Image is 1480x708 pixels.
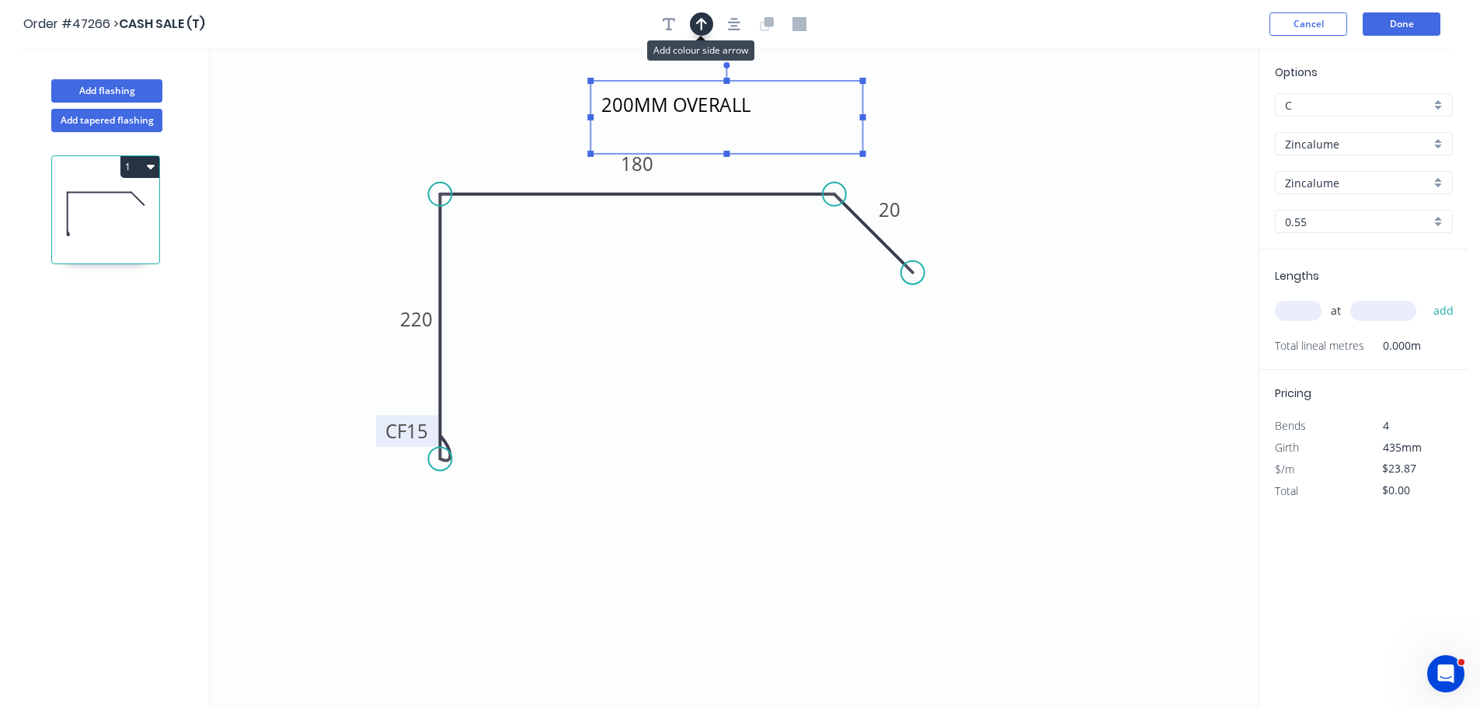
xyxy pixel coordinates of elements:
[879,197,900,222] tspan: 20
[647,40,754,61] div: Add colour side arrow
[1275,483,1298,498] span: Total
[1383,418,1389,433] span: 4
[1275,335,1364,357] span: Total lineal metres
[51,109,162,132] button: Add tapered flashing
[598,89,855,146] textarea: 200MM OVERALL
[1331,300,1341,322] span: at
[385,418,406,444] tspan: CF
[1363,12,1440,36] button: Done
[1275,385,1311,401] span: Pricing
[621,151,653,176] tspan: 180
[406,418,428,444] tspan: 15
[23,15,119,33] span: Order #47266 >
[120,156,159,178] button: 1
[1275,418,1306,433] span: Bends
[1427,655,1464,692] iframe: Intercom live chat
[1426,298,1462,324] button: add
[1285,97,1430,113] input: Price level
[400,306,433,332] tspan: 220
[51,79,162,103] button: Add flashing
[1285,136,1430,152] input: Material
[1364,335,1421,357] span: 0.000m
[1275,65,1318,80] span: Options
[1275,462,1294,476] span: $/m
[1269,12,1347,36] button: Cancel
[1285,175,1430,191] input: Colour
[1383,440,1422,455] span: 435mm
[1275,268,1319,284] span: Lengths
[1285,214,1430,230] input: Thickness
[1275,440,1299,455] span: Girth
[119,15,205,33] span: CASH SALE (T)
